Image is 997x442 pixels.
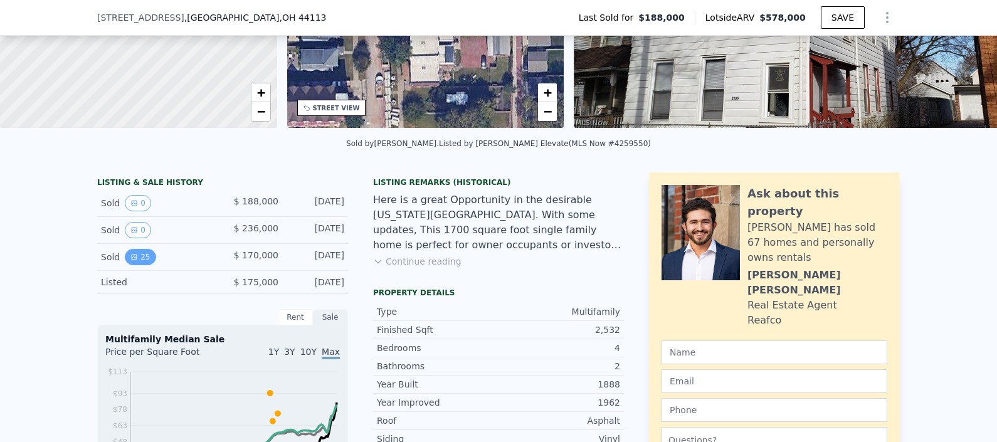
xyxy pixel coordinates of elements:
tspan: $78 [113,405,127,414]
span: $ 236,000 [234,223,278,233]
tspan: $113 [108,367,127,376]
button: SAVE [821,6,865,29]
div: 2,532 [498,324,620,336]
div: 1888 [498,378,620,391]
a: Zoom in [538,83,557,102]
tspan: $93 [113,389,127,398]
button: Show Options [875,5,900,30]
span: 3Y [284,347,295,357]
button: View historical data [125,249,156,265]
div: 1962 [498,396,620,409]
tspan: $63 [113,421,127,430]
div: Rent [278,309,313,325]
div: [DATE] [288,222,344,238]
span: Max [322,347,340,359]
div: 4 [498,342,620,354]
div: Sold [101,249,213,265]
span: 10Y [300,347,317,357]
div: Roof [377,414,498,427]
span: $ 170,000 [234,250,278,260]
div: [PERSON_NAME] [PERSON_NAME] [747,268,887,298]
span: , [GEOGRAPHIC_DATA] [184,11,327,24]
span: $ 188,000 [234,196,278,206]
div: Sale [313,309,348,325]
span: [STREET_ADDRESS] [97,11,184,24]
button: View historical data [125,222,151,238]
a: Zoom out [538,102,557,121]
span: Lotside ARV [705,11,759,24]
span: + [256,85,265,100]
span: + [544,85,552,100]
div: Multifamily [498,305,620,318]
div: Ask about this property [747,185,887,220]
div: Year Improved [377,396,498,409]
span: $ 175,000 [234,277,278,287]
button: Continue reading [373,255,462,268]
div: [DATE] [288,276,344,288]
div: Here is a great Opportunity in the desirable [US_STATE][GEOGRAPHIC_DATA]. With some updates, This... [373,192,624,253]
div: Bedrooms [377,342,498,354]
span: − [256,103,265,119]
div: [DATE] [288,195,344,211]
div: [PERSON_NAME] has sold 67 homes and personally owns rentals [747,220,887,265]
div: 2 [498,360,620,372]
div: Real Estate Agent [747,298,837,313]
div: Listing Remarks (Historical) [373,177,624,187]
div: Year Built [377,378,498,391]
div: Listed [101,276,213,288]
div: Listed by [PERSON_NAME] Elevate (MLS Now #4259550) [439,139,651,148]
div: Type [377,305,498,318]
span: $578,000 [759,13,806,23]
div: Multifamily Median Sale [105,333,340,345]
div: Price per Square Foot [105,345,223,366]
div: Sold [101,222,213,238]
div: Property details [373,288,624,298]
div: Bathrooms [377,360,498,372]
div: Finished Sqft [377,324,498,336]
span: 1Y [268,347,279,357]
input: Name [662,340,887,364]
span: − [544,103,552,119]
div: Reafco [747,313,781,328]
button: View historical data [125,195,151,211]
div: Sold by [PERSON_NAME] . [346,139,439,148]
input: Phone [662,398,887,422]
a: Zoom in [251,83,270,102]
div: Sold [101,195,213,211]
div: Asphalt [498,414,620,427]
div: LISTING & SALE HISTORY [97,177,348,190]
span: , OH 44113 [279,13,326,23]
input: Email [662,369,887,393]
a: Zoom out [251,102,270,121]
div: [DATE] [288,249,344,265]
span: Last Sold for [579,11,639,24]
div: STREET VIEW [313,103,360,113]
span: $188,000 [638,11,685,24]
